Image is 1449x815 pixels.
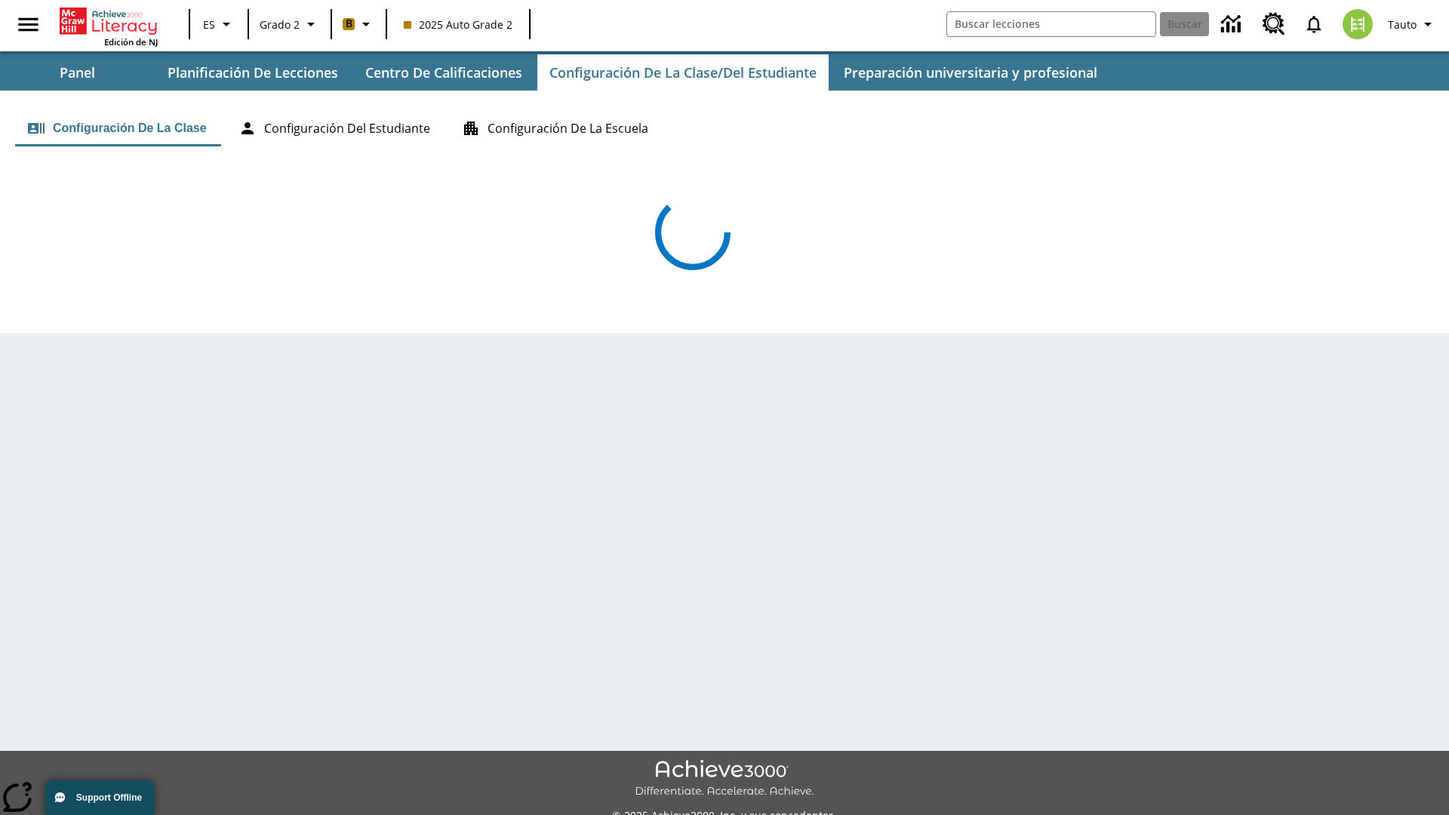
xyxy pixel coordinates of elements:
button: Panel [2,54,152,91]
button: Configuración de la clase [15,110,219,146]
span: ES [203,17,215,32]
button: Abrir el menú lateral [6,2,51,47]
span: Tauto [1388,17,1417,32]
a: Notificaciones [1294,5,1334,44]
button: Escoja un nuevo avatar [1334,5,1382,44]
button: Lenguaje: ES, Selecciona un idioma [195,11,243,38]
button: Boost El color de la clase es anaranjado claro. Cambiar el color de la clase. [337,11,381,38]
button: Support Offline [45,780,154,815]
span: Support Offline [76,792,142,803]
input: Buscar campo [947,12,1155,36]
span: Edición de NJ [104,36,158,48]
button: Preparación universitaria y profesional [832,54,1109,91]
span: 2025 Auto Grade 2 [404,17,512,32]
span: B [346,14,352,33]
button: Centro de calificaciones [353,54,534,91]
button: Configuración de la escuela [450,110,660,146]
button: Grado: Grado 2, Elige un grado [254,11,326,38]
img: avatar image [1343,9,1373,39]
button: Perfil/Configuración [1382,11,1443,38]
a: Centro de información [1212,4,1254,45]
div: Portada [60,5,158,48]
button: Configuración del estudiante [226,110,442,146]
button: Configuración de la clase/del estudiante [537,54,829,91]
img: Achieve3000 Differentiate Accelerate Achieve [635,760,814,798]
span: Grado 2 [260,17,300,32]
div: Configuración de la clase/del estudiante [15,110,1434,146]
a: Portada [60,6,158,36]
a: Centro de recursos, Se abrirá en una pestaña nueva. [1254,4,1294,45]
button: Planificación de lecciones [155,54,350,91]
